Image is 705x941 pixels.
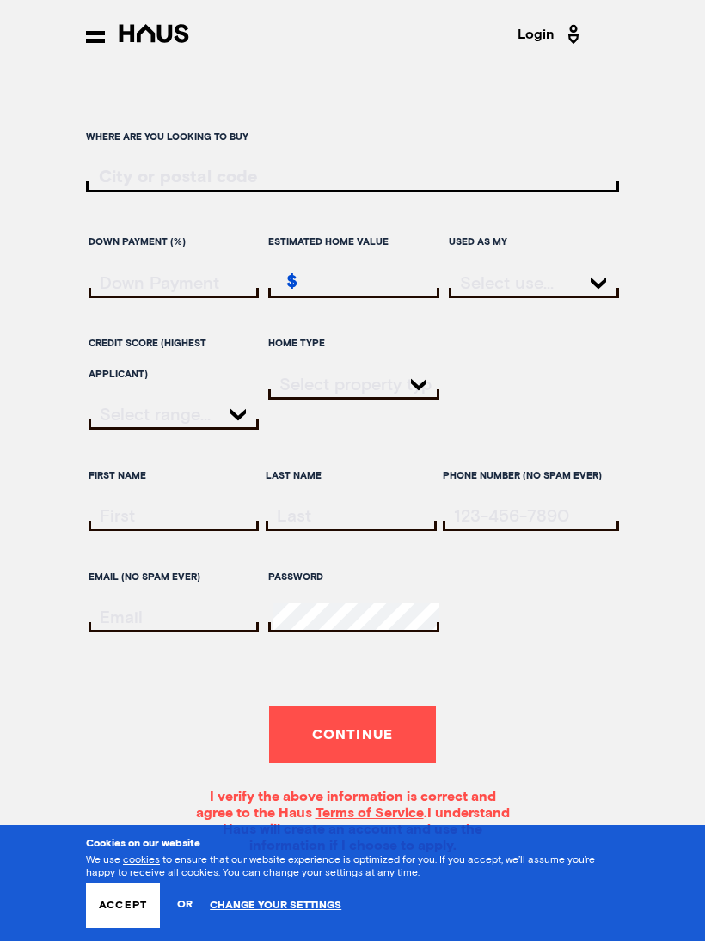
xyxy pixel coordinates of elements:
[86,168,619,186] input: ratesLocationInput
[89,461,259,491] label: First Name
[273,274,438,292] input: estimatedHomeValue
[177,890,193,920] span: or
[86,855,595,877] span: We use to ensure that our website experience is optimized for you. If you accept, we’ll assume yo...
[210,900,341,912] a: Change your settings
[316,806,424,820] a: Terms of Service
[93,608,259,626] input: email
[270,507,436,525] input: lastName
[123,855,160,865] a: cookies
[93,507,259,525] input: firstName
[273,268,297,298] div: $
[449,227,619,257] label: Used as my
[89,328,259,388] label: Credit score (highest applicant)
[269,706,437,763] button: Continue
[89,562,259,592] label: Email (no spam ever)
[518,21,585,48] a: Login
[268,562,438,592] label: Password
[86,838,619,850] h3: Cookies on our website
[273,603,438,632] input: password
[443,461,619,491] label: Phone Number (no spam ever)
[447,507,619,525] input: tel
[196,790,510,853] span: I verify the above information is correct and agree to the Haus . I understand Haus will create a...
[86,122,619,152] label: Where are you looking to buy
[93,274,259,292] input: downPayment
[268,227,438,257] label: Estimated home value
[86,883,160,928] button: Accept
[268,328,438,358] label: Home Type
[266,461,436,491] label: Last Name
[89,227,259,257] label: Down Payment (%)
